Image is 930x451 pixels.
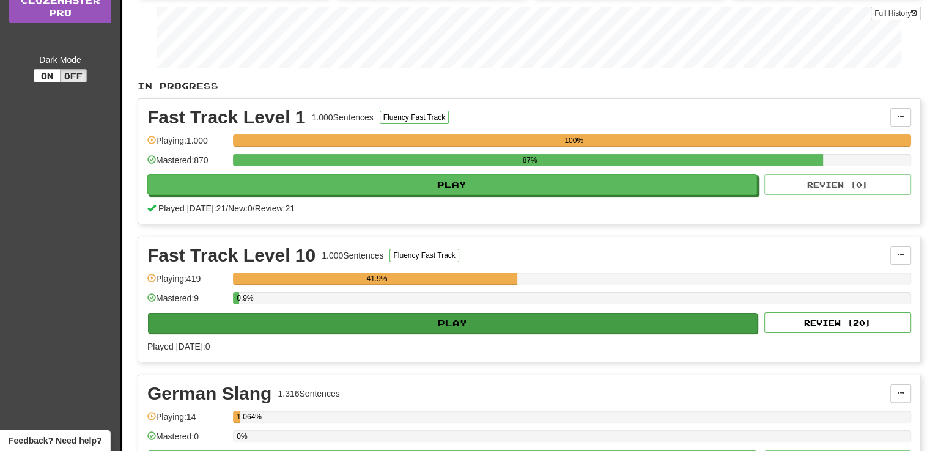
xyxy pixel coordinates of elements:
p: In Progress [138,80,921,92]
div: 0.9% [237,292,239,304]
div: Playing: 14 [147,411,227,431]
span: Review: 21 [255,204,295,213]
div: Dark Mode [9,54,111,66]
button: On [34,69,61,82]
div: 41.9% [237,273,517,285]
button: Fluency Fast Track [389,249,459,262]
button: Fluency Fast Track [380,111,449,124]
div: 1.000 Sentences [322,249,383,262]
span: / [253,204,255,213]
div: Mastered: 0 [147,430,227,450]
div: Fast Track Level 1 [147,108,306,127]
div: Playing: 1.000 [147,134,227,155]
button: Full History [871,7,921,20]
span: Open feedback widget [9,435,101,447]
div: 1.064% [237,411,240,423]
span: New: 0 [228,204,253,213]
button: Play [148,313,758,334]
div: 87% [237,154,823,166]
button: Review (20) [764,312,911,333]
button: Play [147,174,757,195]
div: 1.316 Sentences [278,387,339,400]
div: Fast Track Level 10 [147,246,316,265]
button: Review (0) [764,174,911,195]
div: 1.000 Sentences [312,111,374,123]
div: 100% [237,134,911,147]
span: / [226,204,228,213]
div: Playing: 419 [147,273,227,293]
div: Mastered: 870 [147,154,227,174]
span: Played [DATE]: 21 [158,204,226,213]
div: German Slang [147,384,271,403]
span: Played [DATE]: 0 [147,342,210,351]
button: Off [60,69,87,82]
div: Mastered: 9 [147,292,227,312]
